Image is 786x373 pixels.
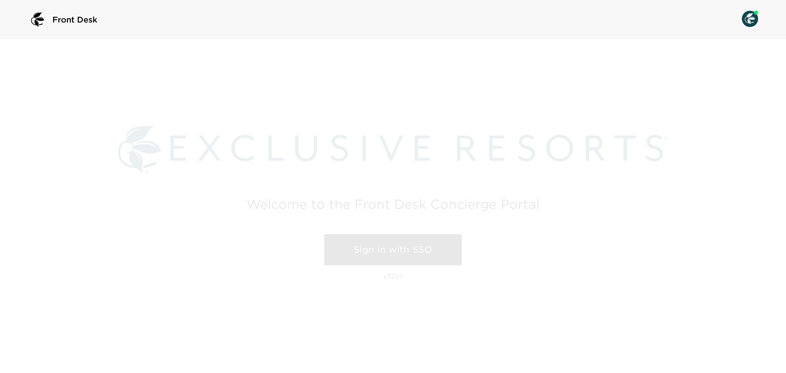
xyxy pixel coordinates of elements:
[28,10,47,29] img: logo
[246,198,540,210] h2: Welcome to the Front Desk Concierge Portal
[118,126,668,174] img: Exclusive Resorts logo
[52,14,97,25] span: Front Desk
[383,272,403,280] p: v3227
[742,11,758,27] img: User
[324,234,462,265] a: Sign in with SSO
